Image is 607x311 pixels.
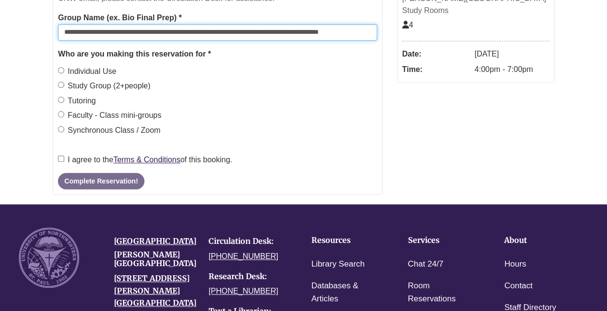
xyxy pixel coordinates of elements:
dd: 4:00pm - 7:00pm [475,62,549,77]
a: [GEOGRAPHIC_DATA] [114,236,197,246]
span: The capacity of this space [402,21,413,29]
label: Tutoring [58,95,96,107]
input: Individual Use [58,67,64,73]
label: Individual Use [58,65,116,78]
a: Library Search [311,257,365,271]
input: Study Group (2+people) [58,82,64,88]
dd: [DATE] [475,46,549,62]
a: Hours [504,257,526,271]
h4: [PERSON_NAME][GEOGRAPHIC_DATA] [114,251,195,268]
input: Faculty - Class mini-groups [58,111,64,117]
a: Contact [504,279,533,293]
label: Study Group (2+people) [58,80,150,92]
img: UNW seal [19,227,79,288]
h4: Research Desk: [209,272,289,281]
h4: Services [408,236,474,245]
dt: Time: [402,62,470,77]
dt: Date: [402,46,470,62]
label: Synchronous Class / Zoom [58,124,160,137]
a: Chat 24/7 [408,257,443,271]
label: Group Name (ex. Bio Final Prep) * [58,12,182,24]
a: Terms & Conditions [113,155,181,164]
a: Databases & Articles [311,279,378,306]
input: Synchronous Class / Zoom [58,126,64,132]
label: Faculty - Class mini-groups [58,109,161,122]
a: [PHONE_NUMBER] [209,252,278,260]
button: Complete Reservation! [58,173,144,189]
a: Room Reservations [408,279,474,306]
input: Tutoring [58,97,64,103]
h4: Circulation Desk: [209,237,289,246]
input: I agree to theTerms & Conditionsof this booking. [58,155,64,162]
h4: Resources [311,236,378,245]
legend: Who are you making this reservation for * [58,48,377,60]
h4: About [504,236,571,245]
a: [PHONE_NUMBER] [209,287,278,295]
label: I agree to the of this booking. [58,154,232,166]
